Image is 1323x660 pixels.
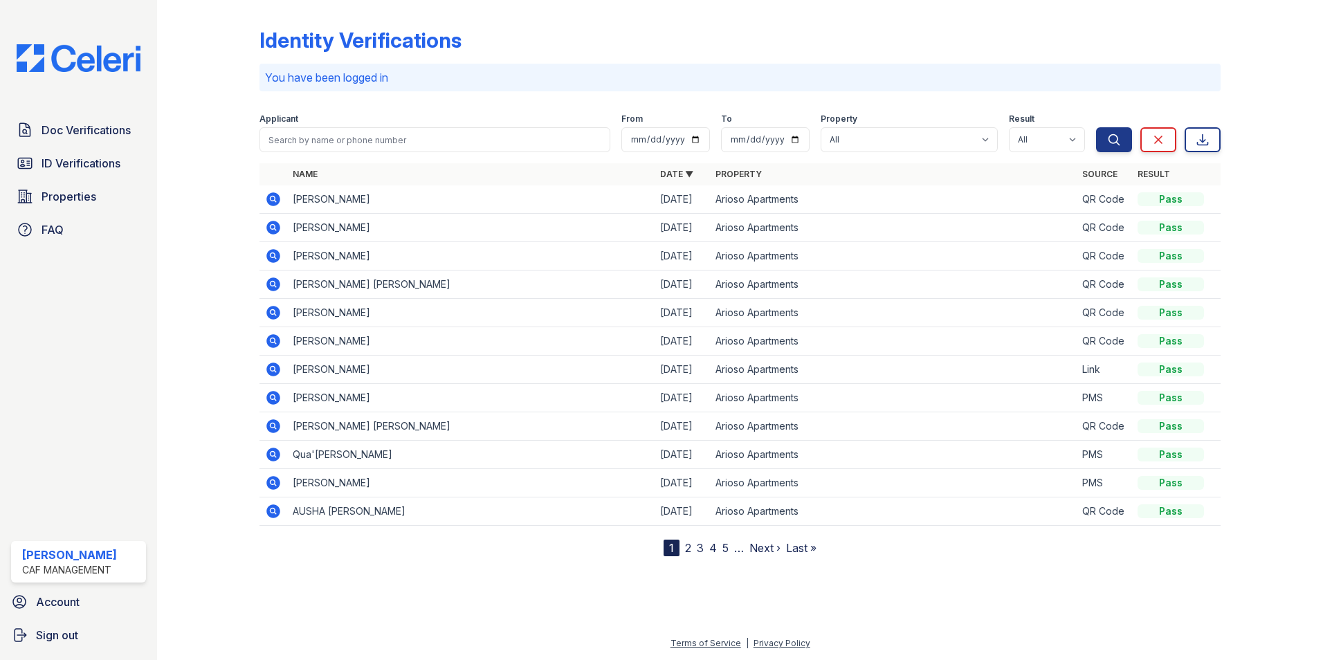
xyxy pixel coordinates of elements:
[710,497,1077,526] td: Arioso Apartments
[287,469,655,497] td: [PERSON_NAME]
[42,122,131,138] span: Doc Verifications
[287,185,655,214] td: [PERSON_NAME]
[259,28,462,53] div: Identity Verifications
[710,412,1077,441] td: Arioso Apartments
[287,299,655,327] td: [PERSON_NAME]
[42,221,64,238] span: FAQ
[11,149,146,177] a: ID Verifications
[1077,356,1132,384] td: Link
[1077,497,1132,526] td: QR Code
[1138,192,1204,206] div: Pass
[287,356,655,384] td: [PERSON_NAME]
[1138,363,1204,376] div: Pass
[710,327,1077,356] td: Arioso Apartments
[1077,384,1132,412] td: PMS
[287,497,655,526] td: AUSHA [PERSON_NAME]
[259,127,610,152] input: Search by name or phone number
[710,469,1077,497] td: Arioso Apartments
[670,638,741,648] a: Terms of Service
[655,271,710,299] td: [DATE]
[293,169,318,179] a: Name
[1077,441,1132,469] td: PMS
[1138,306,1204,320] div: Pass
[11,183,146,210] a: Properties
[287,384,655,412] td: [PERSON_NAME]
[821,113,857,125] label: Property
[1138,448,1204,461] div: Pass
[287,327,655,356] td: [PERSON_NAME]
[710,384,1077,412] td: Arioso Apartments
[1077,214,1132,242] td: QR Code
[786,541,816,555] a: Last »
[1138,391,1204,405] div: Pass
[722,541,729,555] a: 5
[11,116,146,144] a: Doc Verifications
[1138,169,1170,179] a: Result
[1077,242,1132,271] td: QR Code
[287,412,655,441] td: [PERSON_NAME] [PERSON_NAME]
[1138,249,1204,263] div: Pass
[655,185,710,214] td: [DATE]
[1009,113,1034,125] label: Result
[655,299,710,327] td: [DATE]
[709,541,717,555] a: 4
[655,384,710,412] td: [DATE]
[1077,469,1132,497] td: PMS
[287,242,655,271] td: [PERSON_NAME]
[710,242,1077,271] td: Arioso Apartments
[664,540,679,556] div: 1
[721,113,732,125] label: To
[710,356,1077,384] td: Arioso Apartments
[22,563,117,577] div: CAF Management
[1077,412,1132,441] td: QR Code
[655,497,710,526] td: [DATE]
[660,169,693,179] a: Date ▼
[265,69,1215,86] p: You have been logged in
[655,356,710,384] td: [DATE]
[685,541,691,555] a: 2
[754,638,810,648] a: Privacy Policy
[710,185,1077,214] td: Arioso Apartments
[1082,169,1117,179] a: Source
[715,169,762,179] a: Property
[287,214,655,242] td: [PERSON_NAME]
[1077,271,1132,299] td: QR Code
[621,113,643,125] label: From
[655,412,710,441] td: [DATE]
[1265,605,1309,646] iframe: chat widget
[36,627,78,643] span: Sign out
[1138,221,1204,235] div: Pass
[6,621,152,649] a: Sign out
[11,216,146,244] a: FAQ
[1138,334,1204,348] div: Pass
[1138,277,1204,291] div: Pass
[710,299,1077,327] td: Arioso Apartments
[6,44,152,72] img: CE_Logo_Blue-a8612792a0a2168367f1c8372b55b34899dd931a85d93a1a3d3e32e68fde9ad4.png
[746,638,749,648] div: |
[1138,419,1204,433] div: Pass
[734,540,744,556] span: …
[287,441,655,469] td: Qua'[PERSON_NAME]
[42,155,120,172] span: ID Verifications
[655,242,710,271] td: [DATE]
[1077,327,1132,356] td: QR Code
[655,441,710,469] td: [DATE]
[6,588,152,616] a: Account
[1138,476,1204,490] div: Pass
[22,547,117,563] div: [PERSON_NAME]
[42,188,96,205] span: Properties
[710,441,1077,469] td: Arioso Apartments
[710,214,1077,242] td: Arioso Apartments
[710,271,1077,299] td: Arioso Apartments
[749,541,781,555] a: Next ›
[655,214,710,242] td: [DATE]
[1077,185,1132,214] td: QR Code
[287,271,655,299] td: [PERSON_NAME] [PERSON_NAME]
[1077,299,1132,327] td: QR Code
[655,327,710,356] td: [DATE]
[259,113,298,125] label: Applicant
[697,541,704,555] a: 3
[655,469,710,497] td: [DATE]
[1138,504,1204,518] div: Pass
